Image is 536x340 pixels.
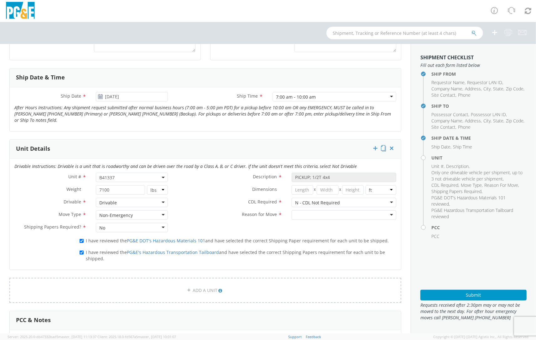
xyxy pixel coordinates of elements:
[431,163,444,169] span: Unit #
[506,86,523,92] span: Zip Code
[14,105,391,123] i: After Hours Instructions: Any shipment request submitted after normal business hours (7:00 am - 5...
[431,195,525,207] li: ,
[471,111,507,118] li: ,
[64,199,81,205] span: Drivable
[431,188,482,195] li: ,
[458,124,471,130] span: Phone
[431,79,465,85] span: Requestor Name
[127,238,205,244] a: PG&E DOT's Hazardous Materials 101
[461,182,482,188] span: Move Type
[288,334,302,339] a: Support
[483,86,492,92] li: ,
[483,118,492,124] li: ,
[420,290,527,300] button: Submit
[86,249,385,262] span: I have reviewed the and have selected the correct Shipping Papers requirement for each unit to be...
[96,173,168,182] span: B41337
[24,224,81,230] span: Shipping Papers Required?
[506,118,524,124] li: ,
[493,118,504,124] li: ,
[326,27,483,39] input: Shipment, Tracking or Reference Number (at least 4 chars)
[506,118,523,124] span: Zip Code
[99,175,164,181] span: B41337
[431,144,450,150] span: Ship Date
[86,238,389,244] span: I have reviewed the and have selected the correct Shipping Paper requirement for each unit to be ...
[467,79,503,86] li: ,
[313,185,317,195] span: X
[16,146,50,152] h3: Unit Details
[431,86,462,92] span: Company Name
[453,144,472,150] span: Ship Time
[431,163,445,170] li: ,
[431,124,456,130] li: ,
[467,79,502,85] span: Requestor LAN ID
[431,92,455,98] span: Site Contact
[242,211,277,217] span: Reason for Move
[431,118,463,124] li: ,
[68,174,81,180] span: Unit #
[431,182,458,188] span: CDL Required
[66,186,81,192] span: Weight
[431,136,527,140] h4: Ship Date & Time
[127,249,219,255] a: PG&E's Hazardous Transportation Tailboard
[339,185,342,195] span: X
[493,86,503,92] span: State
[506,86,524,92] li: ,
[431,225,527,230] h4: PCC
[483,118,491,124] span: City
[8,334,96,339] span: Server: 2025.20.0-db47332bad5
[97,334,176,339] span: Client: 2025.18.0-fd567a5
[14,163,357,169] i: Drivable Instructions: Drivable is a unit that is roadworthy and can be driven over the road by a...
[431,111,469,118] li: ,
[431,233,440,239] span: PCC
[446,163,469,169] span: Description
[292,185,313,195] input: Length
[99,212,133,219] div: Non-Emergency
[61,93,81,99] span: Ship Date
[431,111,468,117] span: Possessor Contact
[431,207,513,219] span: PG&E Hazardous Transportation Tailboard reviewed
[237,93,258,99] span: Ship Time
[471,111,506,117] span: Possessor LAN ID
[253,174,277,180] span: Description
[431,92,456,98] li: ,
[252,186,277,192] span: Dimensions
[99,200,117,206] div: Drivable
[431,195,506,207] span: PG&E DOT's Hazardous Materials 101 reviewed
[16,74,65,81] h3: Ship Date & Time
[431,170,523,182] span: Only one driveable vehicle per shipment, up to 3 not driveable vehicle per shipment
[431,104,527,108] h4: Ship To
[342,185,364,195] input: Height
[446,163,470,170] li: ,
[420,302,527,321] span: Requests received after 2:30pm may or may not be moved to the next day. For after hour emergency ...
[80,251,84,255] input: I have reviewed thePG&E's Hazardous Transportation Tailboardand have selected the correct Shippin...
[483,86,491,92] span: City
[493,86,504,92] li: ,
[431,86,463,92] li: ,
[465,86,481,92] span: Address
[465,86,482,92] li: ,
[465,118,482,124] li: ,
[431,155,527,160] h4: Unit
[431,72,527,76] h4: Ship From
[58,334,96,339] span: master, [DATE] 11:13:37
[248,199,277,205] span: CDL Required
[431,124,455,130] span: Site Contact
[306,334,321,339] a: Feedback
[99,225,105,231] div: No
[431,170,525,182] li: ,
[420,54,474,61] strong: Shipment Checklist
[493,118,503,124] span: State
[59,211,81,217] span: Move Type
[80,239,84,243] input: I have reviewed thePG&E DOT's Hazardous Materials 101and have selected the correct Shipping Paper...
[465,118,481,124] span: Address
[433,334,528,339] span: Copyright © [DATE]-[DATE] Agistix Inc., All Rights Reserved
[317,185,338,195] input: Width
[431,188,481,194] span: Shipping Papers Required
[431,182,459,188] li: ,
[16,317,51,323] h3: PCC & Notes
[484,182,519,188] li: ,
[276,94,316,100] div: 7:00 am - 10:00 am
[461,182,483,188] li: ,
[9,278,401,303] a: ADD A UNIT
[431,144,451,150] li: ,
